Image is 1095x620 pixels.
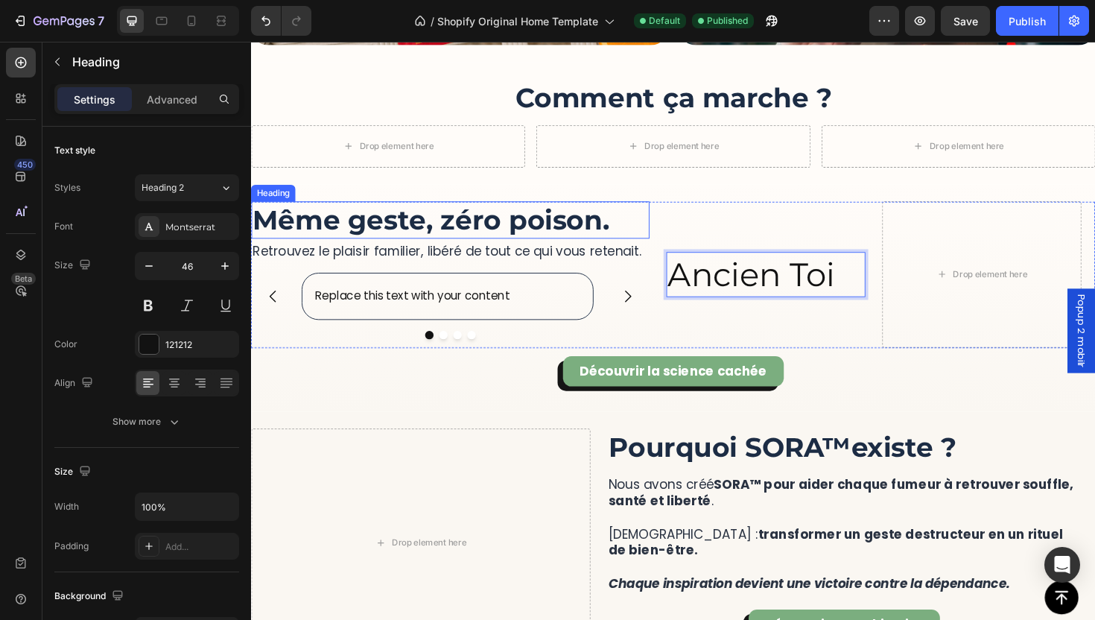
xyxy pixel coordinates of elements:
[229,306,238,315] button: Dot
[251,42,1095,620] iframe: Design area
[184,306,193,315] button: Dot
[147,92,197,107] p: Advanced
[165,338,235,352] div: 121212
[953,15,978,28] span: Save
[378,249,419,291] button: Carousel Next Arrow
[135,174,239,201] button: Heading 2
[72,53,233,71] p: Heading
[431,13,434,29] span: /
[165,221,235,234] div: Montserrat
[54,408,239,435] button: Show more
[872,268,886,345] span: Popup 2 mobilr
[11,273,36,285] div: Beta
[378,564,804,583] strong: Chaque inspiration devient une victoire contre la dépendance.
[14,159,36,171] div: 450
[441,224,649,269] p: Ancien Toi
[330,333,564,365] a: Découvrir la science cachée
[66,257,350,282] div: Replace this text with your content
[377,410,879,449] h2: Pourquoi SORA existe ?
[54,220,73,233] div: Font
[149,525,228,537] div: Drop element here
[649,14,680,28] span: Default
[416,105,495,117] div: Drop element here
[54,338,77,351] div: Color
[54,586,127,607] div: Background
[6,6,111,36] button: 7
[199,306,208,315] button: Dot
[605,412,635,447] strong: ™
[3,154,44,167] div: Heading
[54,373,96,393] div: Align
[439,223,650,271] h2: Rich Text Editor. Editing area: main
[743,241,822,253] div: Drop element here
[941,6,990,36] button: Save
[378,512,860,548] strong: transformer un geste destructeur en un rituel de bien-être.
[1,210,420,234] p: Retrouvez le plaisir familier, libéré de tout ce qui vous retenait.
[378,460,871,496] strong: SORA™ pour aider chaque fumeur à retrouver souffle, santé et liberté
[1044,547,1080,583] div: Open Intercom Messenger
[214,306,223,315] button: Dot
[378,495,877,547] p: [DEMOGRAPHIC_DATA] :
[378,461,877,496] p: Nous avons créé .
[996,6,1058,36] button: Publish
[54,500,79,513] div: Width
[348,339,546,359] p: Découvrir la science cachée
[112,414,182,429] div: Show more
[54,144,95,157] div: Text style
[74,92,115,107] p: Settings
[54,256,94,276] div: Size
[54,462,94,482] div: Size
[136,493,238,520] input: Auto
[1009,13,1046,29] div: Publish
[54,181,80,194] div: Styles
[718,105,797,117] div: Drop element here
[54,540,89,553] div: Padding
[165,540,235,554] div: Add...
[115,105,194,117] div: Drop element here
[2,249,44,291] button: Carousel Back Arrow
[251,6,311,36] div: Undo/Redo
[142,181,184,194] span: Heading 2
[98,12,104,30] p: 7
[437,13,598,29] span: Shopify Original Home Template
[707,14,748,28] span: Published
